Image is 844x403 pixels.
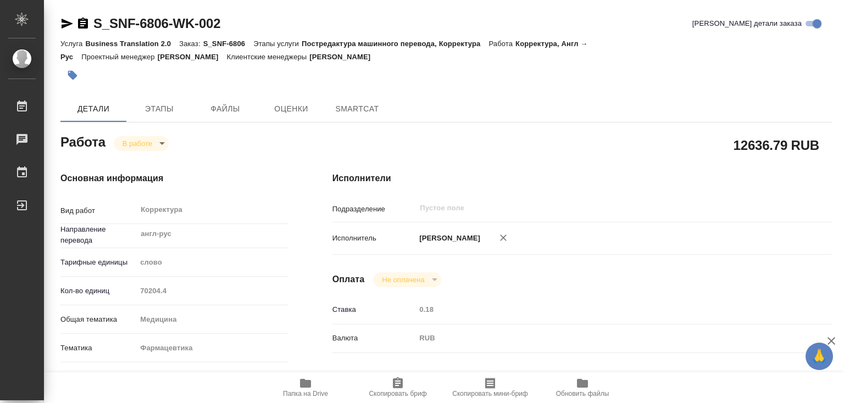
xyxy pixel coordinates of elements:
[332,371,832,384] h4: Дополнительно
[265,102,318,116] span: Оценки
[60,131,105,151] h2: Работа
[309,53,379,61] p: [PERSON_NAME]
[444,372,536,403] button: Скопировать мини-бриф
[60,205,136,216] p: Вид работ
[491,226,515,250] button: Удалить исполнителя
[369,390,426,398] span: Скопировать бриф
[419,201,764,215] input: Пустое поле
[60,343,136,354] p: Тематика
[199,102,252,116] span: Файлы
[302,40,488,48] p: Постредактура машинного перевода, Корректура
[810,345,829,368] span: 🙏
[60,257,136,268] p: Тарифные единицы
[60,286,136,296] p: Кол-во единиц
[806,343,833,370] button: 🙏
[136,339,288,357] div: Фармацевтика
[179,40,203,48] p: Заказ:
[536,372,629,403] button: Обновить файлы
[60,172,288,185] h4: Основная информация
[136,310,288,329] div: Медицина
[332,333,416,344] p: Валюта
[373,272,441,287] div: В работе
[692,18,802,29] span: [PERSON_NAME] детали заказа
[67,102,120,116] span: Детали
[203,40,254,48] p: S_SNF-6806
[60,314,136,325] p: Общая тематика
[332,304,416,315] p: Ставка
[734,136,819,154] h2: 12636.79 RUB
[415,301,790,317] input: Пустое поле
[60,63,85,87] button: Добавить тэг
[114,136,169,151] div: В работе
[283,390,328,398] span: Папка на Drive
[332,204,416,215] p: Подразделение
[379,275,427,284] button: Не оплачена
[136,283,288,299] input: Пустое поле
[60,17,74,30] button: Скопировать ссылку для ЯМессенджера
[332,273,365,286] h4: Оплата
[253,40,302,48] p: Этапы услуги
[158,53,227,61] p: [PERSON_NAME]
[60,224,136,246] p: Направление перевода
[119,139,156,148] button: В работе
[415,233,480,244] p: [PERSON_NAME]
[60,40,85,48] p: Услуга
[556,390,609,398] span: Обновить файлы
[259,372,352,403] button: Папка на Drive
[81,53,157,61] p: Проектный менеджер
[415,329,790,348] div: RUB
[227,53,310,61] p: Клиентские менеджеры
[332,172,832,185] h4: Исполнители
[133,102,186,116] span: Этапы
[331,102,384,116] span: SmartCat
[488,40,515,48] p: Работа
[76,17,90,30] button: Скопировать ссылку
[85,40,179,48] p: Business Translation 2.0
[76,371,146,382] span: Нотариальный заказ
[352,372,444,403] button: Скопировать бриф
[93,16,220,31] a: S_SNF-6806-WK-002
[332,233,416,244] p: Исполнитель
[136,253,288,272] div: слово
[452,390,527,398] span: Скопировать мини-бриф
